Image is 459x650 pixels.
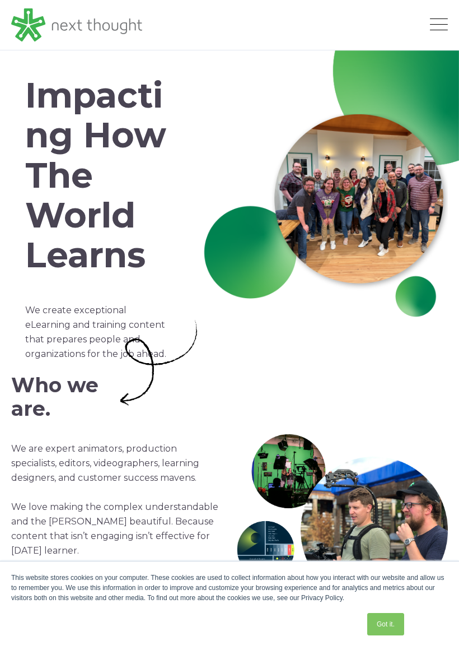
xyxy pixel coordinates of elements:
[201,114,448,320] img: NTGroup
[430,18,448,32] button: Open Mobile Menu
[11,573,448,603] div: This website stores cookies on your computer. These cookies are used to collect information about...
[11,8,142,41] img: LG - NextThought Logo
[25,305,166,359] span: We create exceptional eLearning and training content that prepares people and organizations for t...
[25,74,166,276] span: Impacting How The World Learns
[11,443,218,643] span: We are expert animators, production specialists, editors, videographers, learning designers, and ...
[367,613,404,635] a: Got it.
[236,434,448,604] img: Pictures opt 2
[120,320,199,406] img: Arrow
[11,374,114,420] h2: Who we are.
